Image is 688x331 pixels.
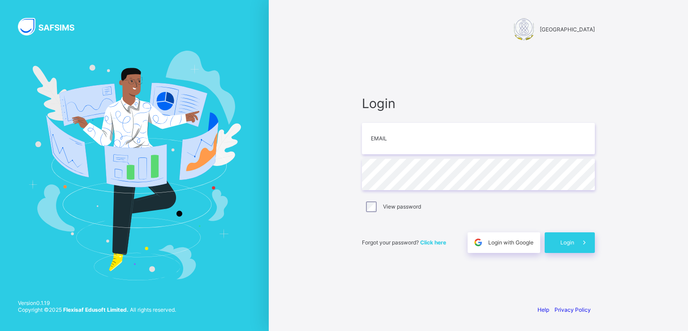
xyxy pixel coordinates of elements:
[537,306,549,313] a: Help
[362,239,446,246] span: Forgot your password?
[18,18,85,35] img: SAFSIMS Logo
[555,306,591,313] a: Privacy Policy
[473,237,483,248] img: google.396cfc9801f0270233282035f929180a.svg
[362,96,595,111] span: Login
[488,239,533,246] span: Login with Google
[18,306,176,313] span: Copyright © 2025 All rights reserved.
[540,26,595,33] span: [GEOGRAPHIC_DATA]
[420,239,446,246] a: Click here
[383,203,421,210] label: View password
[63,306,129,313] strong: Flexisaf Edusoft Limited.
[560,239,574,246] span: Login
[18,300,176,306] span: Version 0.1.19
[28,51,241,280] img: Hero Image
